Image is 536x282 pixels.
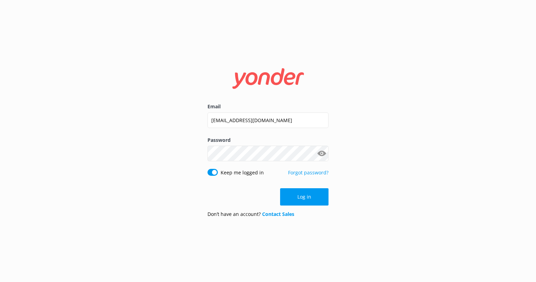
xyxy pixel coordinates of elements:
[280,188,329,206] button: Log in
[207,210,294,218] p: Don’t have an account?
[221,169,264,176] label: Keep me logged in
[288,169,329,176] a: Forgot password?
[207,112,329,128] input: user@emailaddress.com
[262,211,294,217] a: Contact Sales
[315,147,329,161] button: Show password
[207,136,329,144] label: Password
[207,103,329,110] label: Email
